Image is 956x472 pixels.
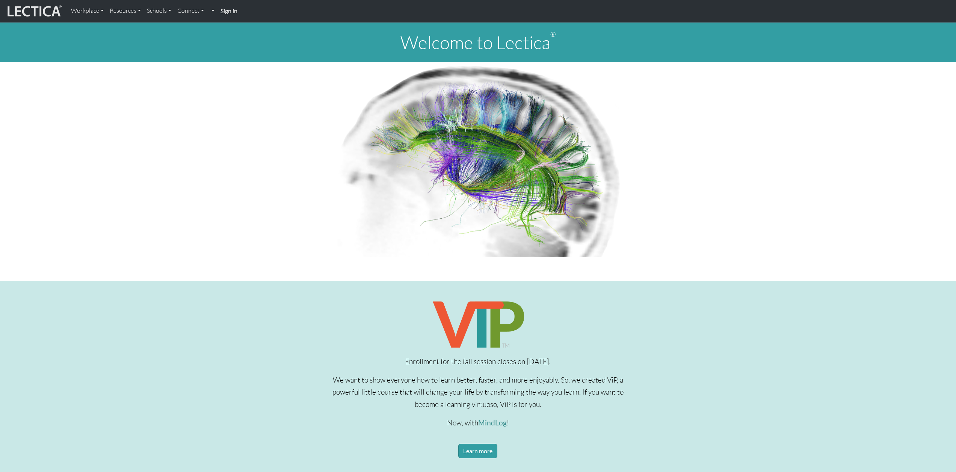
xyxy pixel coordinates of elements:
[550,30,556,38] sup: ®
[68,3,107,19] a: Workplace
[6,4,62,18] img: lecticalive
[174,3,207,19] a: Connect
[332,62,624,257] img: Human Connectome Project Image
[458,444,497,458] a: Learn more
[478,418,507,427] a: MindLog
[217,3,240,19] a: Sign in
[144,3,174,19] a: Schools
[220,7,237,14] strong: Sign in
[107,3,144,19] a: Resources
[322,417,634,429] p: Now, with !
[322,374,634,411] p: We want to show everyone how to learn better, faster, and more enjoyably. So, we created ViP, a p...
[322,356,634,368] p: Enrollment for the fall session closes on [DATE].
